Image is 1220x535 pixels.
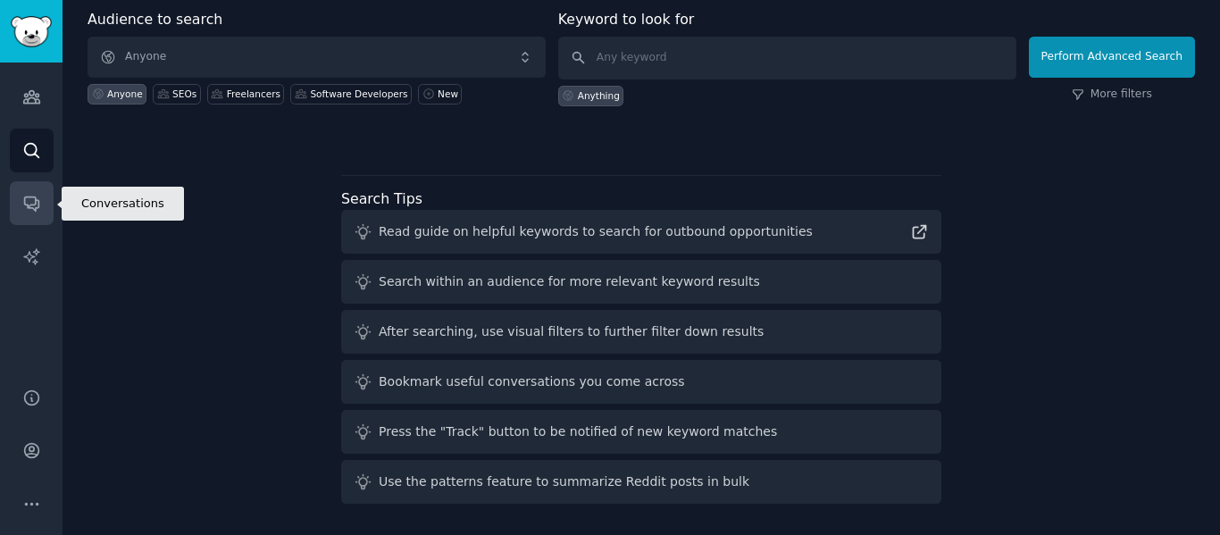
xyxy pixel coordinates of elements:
[379,222,813,241] div: Read guide on helpful keywords to search for outbound opportunities
[88,37,546,78] button: Anyone
[310,88,407,100] div: Software Developers
[379,472,749,491] div: Use the patterns feature to summarize Reddit posts in bulk
[1029,37,1195,78] button: Perform Advanced Search
[107,88,143,100] div: Anyone
[418,84,462,104] a: New
[558,37,1016,79] input: Any keyword
[379,372,685,391] div: Bookmark useful conversations you come across
[172,88,196,100] div: SEOs
[438,88,458,100] div: New
[558,11,695,28] label: Keyword to look for
[578,89,620,102] div: Anything
[379,422,777,441] div: Press the "Track" button to be notified of new keyword matches
[227,88,280,100] div: Freelancers
[341,190,422,207] label: Search Tips
[88,11,222,28] label: Audience to search
[1072,87,1152,103] a: More filters
[11,16,52,47] img: GummySearch logo
[379,322,764,341] div: After searching, use visual filters to further filter down results
[379,272,760,291] div: Search within an audience for more relevant keyword results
